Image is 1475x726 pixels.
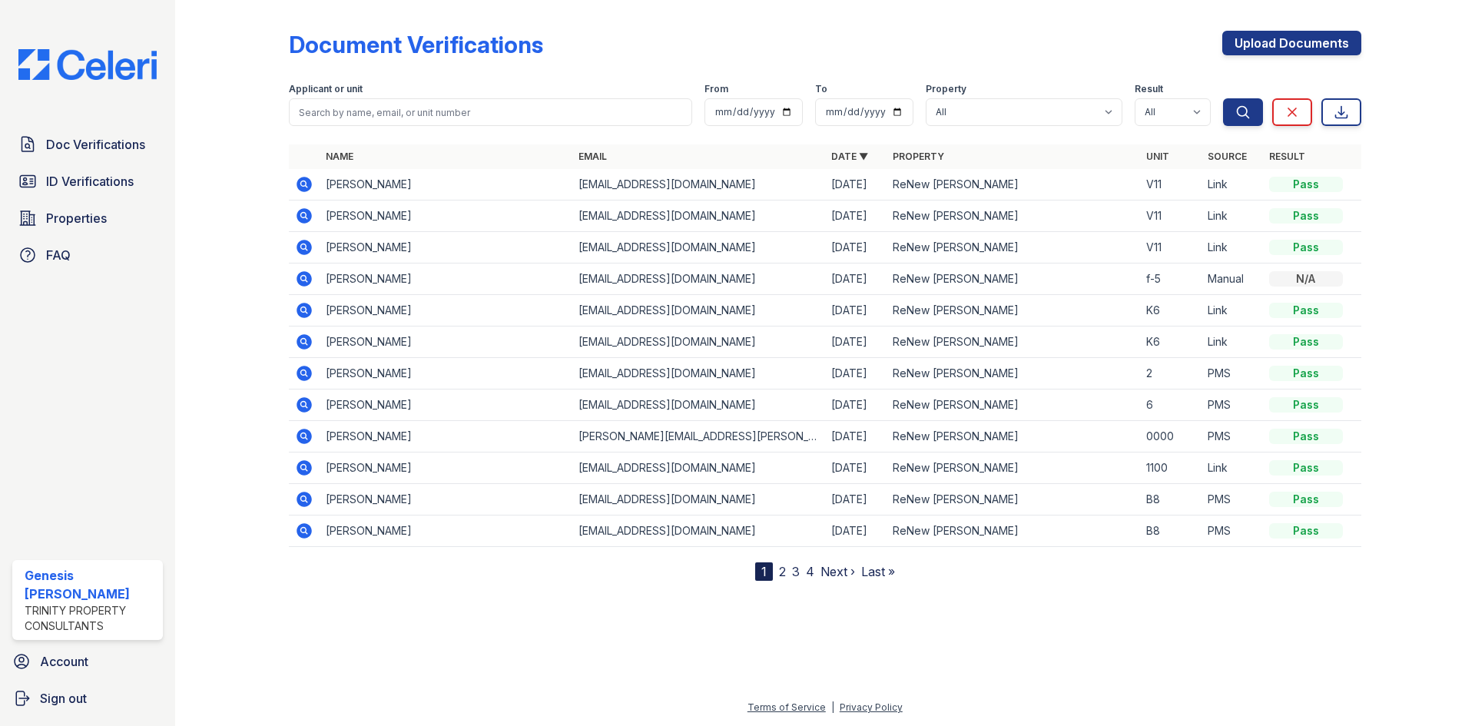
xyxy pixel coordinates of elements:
td: PMS [1202,358,1263,390]
td: [DATE] [825,484,887,515]
td: K6 [1140,327,1202,358]
td: [DATE] [825,453,887,484]
span: Sign out [40,689,87,708]
td: [DATE] [825,264,887,295]
td: Link [1202,232,1263,264]
span: Account [40,652,88,671]
td: [PERSON_NAME] [320,421,572,453]
td: [PERSON_NAME] [320,232,572,264]
div: Pass [1269,523,1343,539]
div: Pass [1269,429,1343,444]
td: ReNew [PERSON_NAME] [887,232,1139,264]
a: ID Verifications [12,166,163,197]
td: 1100 [1140,453,1202,484]
div: Pass [1269,240,1343,255]
td: [PERSON_NAME] [320,390,572,421]
td: [DATE] [825,421,887,453]
td: [EMAIL_ADDRESS][DOMAIN_NAME] [572,295,825,327]
div: Pass [1269,397,1343,413]
td: [PERSON_NAME] [320,453,572,484]
a: 4 [806,564,814,579]
td: 2 [1140,358,1202,390]
td: Manual [1202,264,1263,295]
label: Applicant or unit [289,83,363,95]
td: [PERSON_NAME][EMAIL_ADDRESS][PERSON_NAME][DOMAIN_NAME] [572,421,825,453]
a: Source [1208,151,1247,162]
td: PMS [1202,390,1263,421]
a: Last » [861,564,895,579]
div: Pass [1269,366,1343,381]
div: Pass [1269,303,1343,318]
td: Link [1202,453,1263,484]
td: [EMAIL_ADDRESS][DOMAIN_NAME] [572,201,825,232]
label: To [815,83,827,95]
td: [PERSON_NAME] [320,327,572,358]
td: PMS [1202,484,1263,515]
label: Result [1135,83,1163,95]
a: Property [893,151,944,162]
td: [DATE] [825,295,887,327]
div: Document Verifications [289,31,543,58]
a: Email [578,151,607,162]
td: [DATE] [825,169,887,201]
td: 0000 [1140,421,1202,453]
td: V11 [1140,201,1202,232]
input: Search by name, email, or unit number [289,98,692,126]
td: ReNew [PERSON_NAME] [887,169,1139,201]
td: [EMAIL_ADDRESS][DOMAIN_NAME] [572,327,825,358]
div: 1 [755,562,773,581]
td: [PERSON_NAME] [320,484,572,515]
td: [EMAIL_ADDRESS][DOMAIN_NAME] [572,390,825,421]
div: | [831,701,834,713]
td: [EMAIL_ADDRESS][DOMAIN_NAME] [572,169,825,201]
td: Link [1202,169,1263,201]
div: N/A [1269,271,1343,287]
td: Link [1202,327,1263,358]
a: Account [6,646,169,677]
a: Unit [1146,151,1169,162]
a: Name [326,151,353,162]
div: Trinity Property Consultants [25,603,157,634]
span: Doc Verifications [46,135,145,154]
td: [EMAIL_ADDRESS][DOMAIN_NAME] [572,264,825,295]
td: [DATE] [825,201,887,232]
td: [PERSON_NAME] [320,515,572,547]
td: ReNew [PERSON_NAME] [887,453,1139,484]
td: ReNew [PERSON_NAME] [887,295,1139,327]
td: ReNew [PERSON_NAME] [887,421,1139,453]
td: [PERSON_NAME] [320,295,572,327]
td: V11 [1140,169,1202,201]
a: Result [1269,151,1305,162]
td: [PERSON_NAME] [320,201,572,232]
td: [EMAIL_ADDRESS][DOMAIN_NAME] [572,453,825,484]
td: ReNew [PERSON_NAME] [887,390,1139,421]
a: 2 [779,564,786,579]
td: K6 [1140,295,1202,327]
td: ReNew [PERSON_NAME] [887,327,1139,358]
a: Sign out [6,683,169,714]
div: Pass [1269,177,1343,192]
td: B8 [1140,515,1202,547]
div: Genesis [PERSON_NAME] [25,566,157,603]
td: [DATE] [825,327,887,358]
div: Pass [1269,492,1343,507]
td: ReNew [PERSON_NAME] [887,358,1139,390]
a: Next › [820,564,855,579]
div: Pass [1269,460,1343,476]
td: 6 [1140,390,1202,421]
td: [DATE] [825,515,887,547]
div: Pass [1269,334,1343,350]
td: B8 [1140,484,1202,515]
td: V11 [1140,232,1202,264]
td: [EMAIL_ADDRESS][DOMAIN_NAME] [572,484,825,515]
td: PMS [1202,515,1263,547]
a: Doc Verifications [12,129,163,160]
td: PMS [1202,421,1263,453]
span: ID Verifications [46,172,134,191]
td: Link [1202,201,1263,232]
div: Pass [1269,208,1343,224]
a: 3 [792,564,800,579]
td: ReNew [PERSON_NAME] [887,484,1139,515]
label: From [704,83,728,95]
